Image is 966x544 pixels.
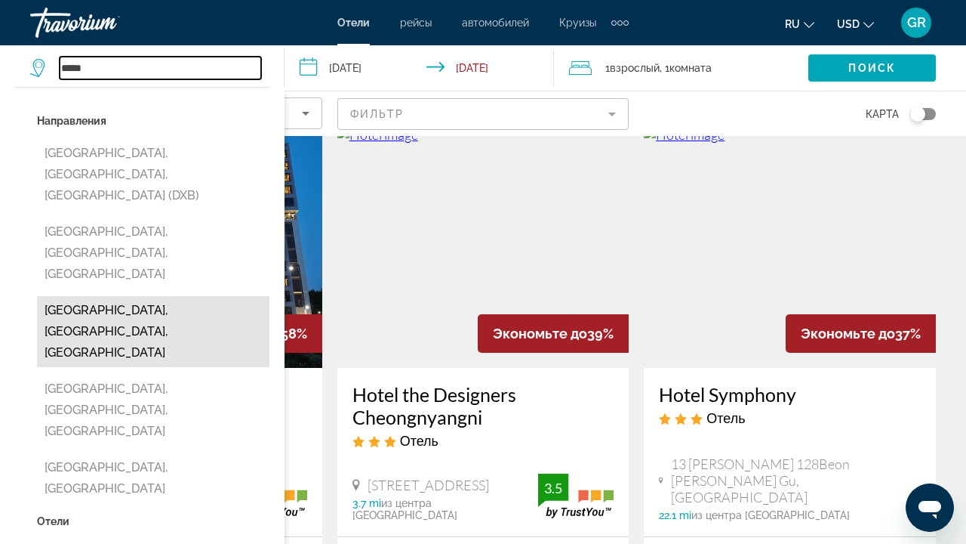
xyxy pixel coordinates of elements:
[493,326,587,342] span: Экономьте до
[478,314,629,353] div: 39%
[337,97,629,131] button: Filter
[462,17,529,29] a: автомобилей
[37,511,269,532] p: Отели
[605,57,660,79] span: 1
[538,479,568,497] div: 3.5
[559,17,596,29] a: Круизы
[899,107,936,121] button: Toggle map
[671,456,921,505] span: 13 [PERSON_NAME] 128Beon [PERSON_NAME] Gu, [GEOGRAPHIC_DATA]
[611,11,629,35] button: Extra navigation items
[808,54,936,82] button: Поиск
[337,126,629,368] img: Hotel image
[801,326,895,342] span: Экономьте до
[352,497,457,521] span: из центра [GEOGRAPHIC_DATA]
[400,432,438,449] span: Отель
[538,474,614,518] img: trustyou-badge.svg
[352,497,381,509] span: 3.7 mi
[644,126,936,368] img: Hotel image
[907,15,926,30] span: GR
[37,375,269,446] button: [GEOGRAPHIC_DATA], [GEOGRAPHIC_DATA], [GEOGRAPHIC_DATA]
[37,110,269,131] p: Направления
[669,62,712,74] span: Комната
[837,18,860,30] span: USD
[400,17,432,29] a: рейсы
[785,13,814,35] button: Change language
[848,62,896,74] span: Поиск
[368,477,489,493] span: [STREET_ADDRESS]
[352,432,614,449] div: 3 star Hotel
[897,7,936,39] button: User Menu
[660,57,712,79] span: , 1
[352,383,614,428] a: Hotel the Designers Cheongnyangni
[37,296,269,367] button: [GEOGRAPHIC_DATA], [GEOGRAPHIC_DATA], [GEOGRAPHIC_DATA]
[691,509,850,521] span: из центра [GEOGRAPHIC_DATA]
[610,62,660,74] span: Взрослый
[43,104,309,122] mat-select: Sort by
[785,18,800,30] span: ru
[706,410,745,426] span: Отель
[30,3,181,42] a: Travorium
[37,218,269,289] button: [GEOGRAPHIC_DATA], [GEOGRAPHIC_DATA], [GEOGRAPHIC_DATA]
[786,314,936,353] div: 37%
[337,17,370,29] a: Отели
[659,383,921,406] a: Hotel Symphony
[866,104,899,125] span: карта
[659,410,921,426] div: 3 star Hotel
[37,139,269,210] button: [GEOGRAPHIC_DATA], [GEOGRAPHIC_DATA], [GEOGRAPHIC_DATA] (DXB)
[285,45,554,91] button: Check-in date: Oct 3, 2025 Check-out date: Oct 17, 2025
[659,509,691,521] span: 22.1 mi
[37,453,269,503] button: [GEOGRAPHIC_DATA], [GEOGRAPHIC_DATA]
[906,484,954,532] iframe: Кнопка запуска окна обмена сообщениями
[554,45,808,91] button: Travelers: 1 adult, 0 children
[837,13,874,35] button: Change currency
